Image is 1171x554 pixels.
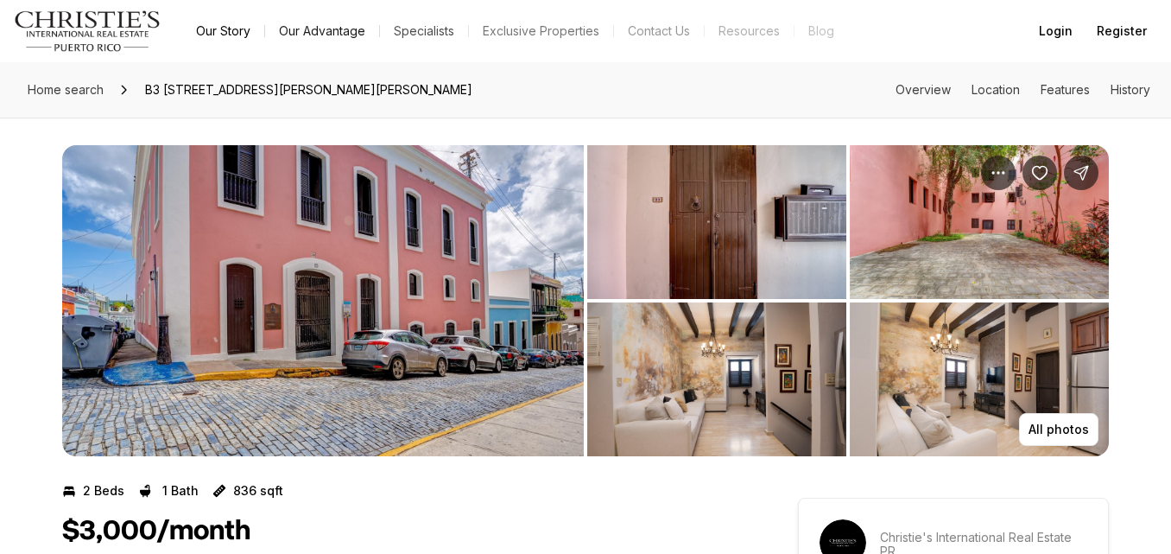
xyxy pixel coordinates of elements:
a: Home search [21,76,111,104]
button: View image gallery [850,145,1109,299]
button: Property options [981,156,1016,190]
button: Share Property: B3 CALLE SAN JUSTO #B3 [1064,156,1098,190]
button: View image gallery [587,302,846,456]
a: Skip to: Overview [896,82,951,97]
button: Login [1029,14,1083,48]
li: 1 of 4 [62,145,584,456]
a: Our Advantage [265,19,379,43]
button: View image gallery [850,302,1109,456]
a: Skip to: History [1111,82,1150,97]
a: Specialists [380,19,468,43]
button: View image gallery [62,145,584,456]
p: 1 Bath [162,484,199,498]
li: 2 of 4 [587,145,1109,456]
button: All photos [1019,413,1098,446]
a: Resources [705,19,794,43]
button: View image gallery [587,145,846,299]
button: Save Property: B3 CALLE SAN JUSTO #B3 [1022,156,1057,190]
span: Register [1097,24,1147,38]
span: Home search [28,82,104,97]
span: B3 [STREET_ADDRESS][PERSON_NAME][PERSON_NAME] [138,76,479,104]
a: Our Story [182,19,264,43]
button: Register [1086,14,1157,48]
p: All photos [1029,423,1089,436]
p: 2 Beds [83,484,124,498]
button: Contact Us [614,19,704,43]
h1: $3,000/month [62,515,250,548]
span: Login [1039,24,1073,38]
a: Skip to: Location [972,82,1020,97]
a: Exclusive Properties [469,19,613,43]
nav: Page section menu [896,83,1150,97]
div: Listing Photos [62,145,1109,456]
a: Blog [794,19,848,43]
p: 836 sqft [233,484,283,498]
a: Skip to: Features [1041,82,1090,97]
img: logo [14,10,161,52]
